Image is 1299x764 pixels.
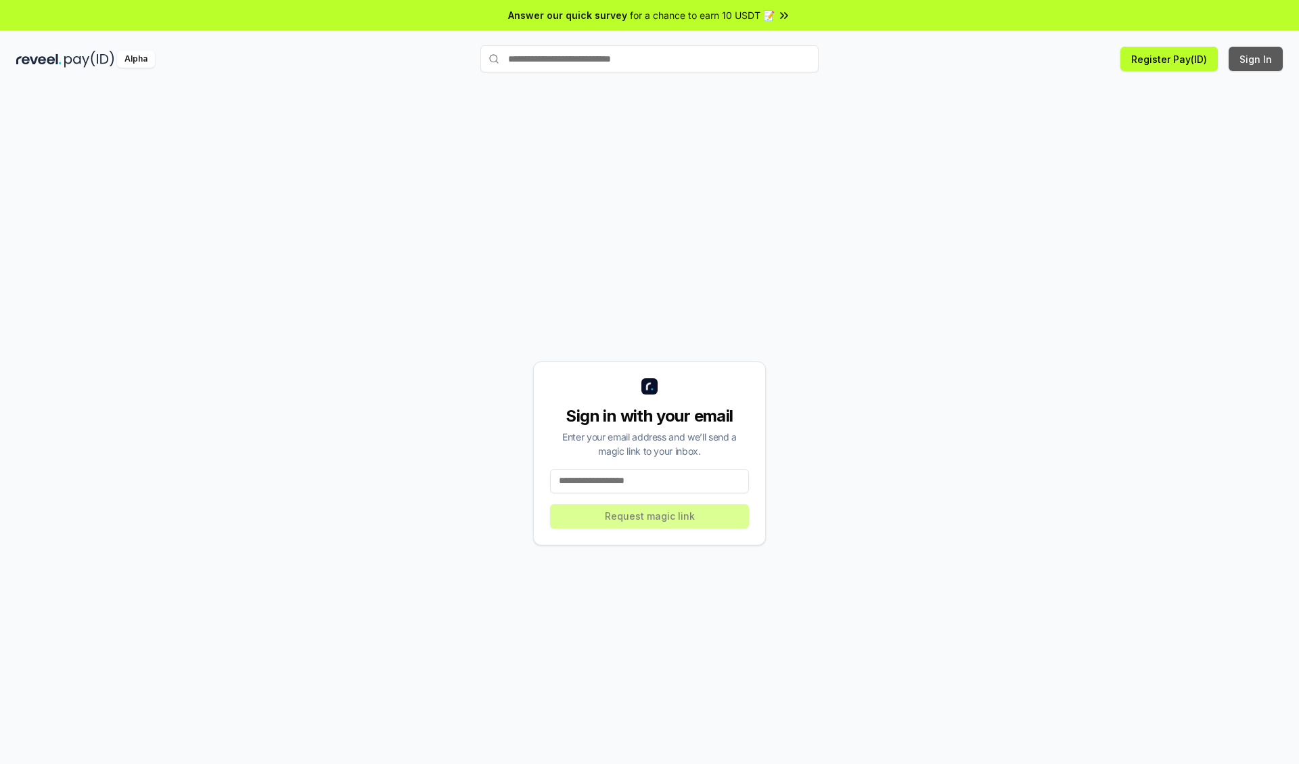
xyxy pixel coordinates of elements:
[508,8,627,22] span: Answer our quick survey
[550,405,749,427] div: Sign in with your email
[550,430,749,458] div: Enter your email address and we’ll send a magic link to your inbox.
[64,51,114,68] img: pay_id
[16,51,62,68] img: reveel_dark
[117,51,155,68] div: Alpha
[641,378,658,395] img: logo_small
[1120,47,1218,71] button: Register Pay(ID)
[630,8,775,22] span: for a chance to earn 10 USDT 📝
[1229,47,1283,71] button: Sign In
